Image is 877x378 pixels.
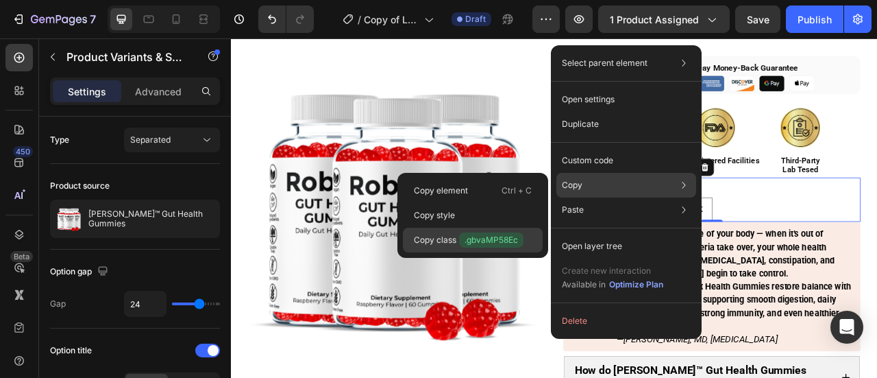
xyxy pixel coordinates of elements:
[414,233,523,248] p: Copy class
[414,185,468,197] p: Copy element
[373,209,389,225] button: Carousel Next Arrow
[562,93,615,106] p: Open settings
[830,311,863,344] div: Open Intercom Messenger
[50,134,69,146] div: Type
[471,150,535,161] span: Doctor-Backed
[258,5,314,33] div: Undo/Redo
[481,47,741,67] img: gempages_545042197993489537-484c869d-8d8f-4a68-aa4a-e963f9fd94f7.png
[747,14,769,25] span: Save
[465,13,486,25] span: Draft
[414,209,455,222] p: Copy style
[364,12,419,27] span: Copy of Live | GHG | Product Page | A2 | Constipation | 3 6 12 Packs | [DATE]
[562,279,606,290] span: Available in
[562,264,664,278] p: Create new interaction
[474,84,532,142] img: gempages_545042197993489537-132b57ca-5b3a-478e-aa15-0c51cdf39ea5.png
[568,211,600,222] span: 5-PACK
[502,184,532,198] p: Ctrl + C
[560,150,671,161] span: FDA-Registered Facilities
[459,233,523,248] span: .gbvaMP58Ec
[124,128,220,152] button: Separated
[562,204,584,216] p: Paste
[434,291,482,339] img: gempages_545042197993489537-b1daaa8c-b317-425e-8786-e9ae8ec175aa.png
[66,49,183,65] p: Product Variants & Swatches
[562,240,622,252] p: Open layer tree
[422,176,501,196] legend: Quantity: 1-PACK
[786,5,843,33] button: Publish
[798,12,832,27] div: Publish
[231,38,877,378] iframe: Design area
[695,84,753,142] img: gempages_545042197993489537-85364d45-5269-47b0-8dfa-b122497f4b9f.png
[125,292,166,316] input: Auto
[586,84,645,142] img: gempages_545042197993489537-df29ae8e-f2b5-4bfb-969e-611663e5837f.png
[562,154,613,167] p: Custom code
[55,205,83,233] img: product feature img
[556,309,696,333] button: Delete
[88,209,214,228] p: [PERSON_NAME]™ Gut Health Gummies
[10,251,33,262] div: Beta
[490,241,788,372] strong: “Your gut is the engine of your body — when it’s out of balance and bad bacteria take over, your ...
[562,57,647,69] p: Select parent element
[702,161,747,172] span: Lab Tesed
[439,157,558,169] div: Product Variants & Swatches
[562,179,582,191] p: Copy
[135,84,182,99] p: Advanced
[13,146,33,157] div: 450
[598,5,730,33] button: 1 product assigned
[735,5,780,33] button: Save
[608,278,664,292] button: Optimize Plan
[610,12,699,27] span: 1 product assigned
[68,84,106,99] p: Settings
[358,12,361,27] span: /
[562,118,599,130] p: Duplicate
[50,263,111,281] div: Option gap
[50,298,66,310] div: Gap
[90,11,96,27] p: 7
[50,180,110,192] div: Product source
[502,211,534,222] span: 3-PACK
[502,31,721,43] strong: FREE Shipping | 90-Day Money-Back Guarantee
[5,5,102,33] button: 7
[50,344,92,357] div: Option title
[434,211,467,222] span: 1-PACK
[699,150,749,161] span: Third-Party
[130,134,171,145] span: Separated
[609,279,663,291] div: Optimize Plan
